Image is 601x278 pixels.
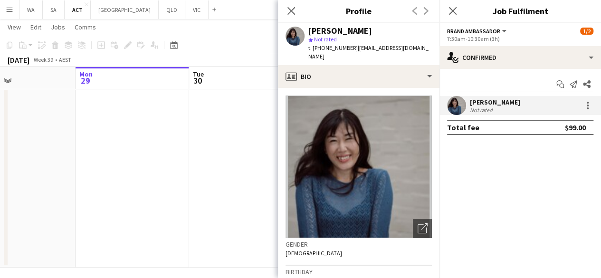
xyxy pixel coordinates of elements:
span: [DEMOGRAPHIC_DATA] [286,249,342,257]
button: VIC [185,0,209,19]
span: Jobs [51,23,65,31]
div: Bio [278,65,439,88]
h3: Job Fulfilment [439,5,601,17]
span: Edit [30,23,41,31]
div: $99.00 [565,123,586,132]
span: Not rated [314,36,337,43]
span: Mon [79,70,93,78]
span: View [8,23,21,31]
span: Week 39 [31,56,55,63]
h3: Profile [278,5,439,17]
div: Not rated [470,106,495,114]
div: Open photos pop-in [413,219,432,238]
span: Comms [75,23,96,31]
h3: Birthday [286,268,432,276]
h3: Gender [286,240,432,249]
div: 7:30am-10:30am (3h) [447,35,593,42]
span: 29 [78,75,93,86]
a: Edit [27,21,45,33]
div: Confirmed [439,46,601,69]
div: Total fee [447,123,479,132]
button: WA [19,0,43,19]
button: SA [43,0,65,19]
span: 30 [191,75,204,86]
button: [GEOGRAPHIC_DATA] [91,0,159,19]
a: View [4,21,25,33]
span: | [EMAIL_ADDRESS][DOMAIN_NAME] [308,44,429,60]
div: AEST [59,56,71,63]
button: ACT [65,0,91,19]
span: Brand Ambassador [447,28,500,35]
div: [PERSON_NAME] [470,98,520,106]
a: Comms [71,21,100,33]
span: 1/2 [580,28,593,35]
span: t. [PHONE_NUMBER] [308,44,358,51]
img: Crew avatar or photo [286,96,432,238]
button: QLD [159,0,185,19]
div: [DATE] [8,55,29,65]
button: Brand Ambassador [447,28,508,35]
span: Tue [193,70,204,78]
div: [PERSON_NAME] [308,27,372,35]
a: Jobs [47,21,69,33]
